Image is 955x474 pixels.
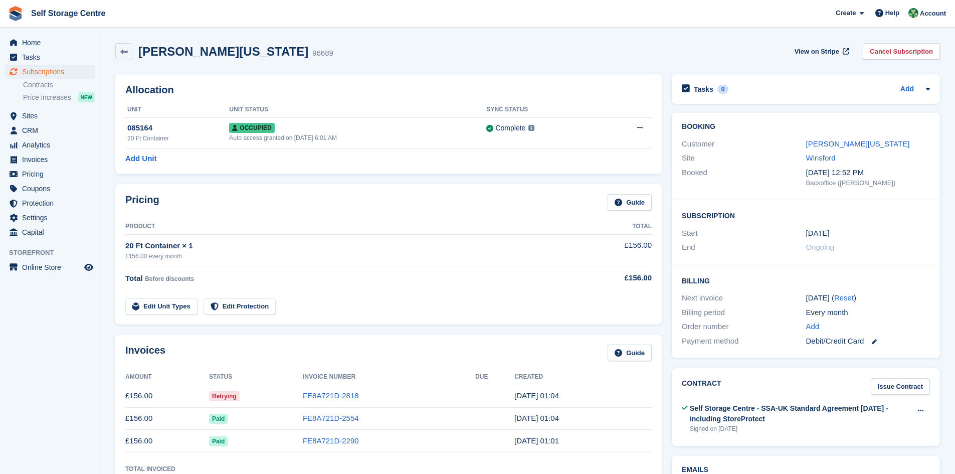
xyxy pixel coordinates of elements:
[229,102,486,118] th: Unit Status
[495,123,525,133] div: Complete
[908,8,918,18] img: Neil Taylor
[125,252,571,261] div: £156.00 every month
[5,123,95,137] a: menu
[22,109,82,123] span: Sites
[125,407,209,430] td: £156.00
[5,211,95,225] a: menu
[5,65,95,79] a: menu
[475,369,514,385] th: Due
[22,152,82,167] span: Invoices
[5,138,95,152] a: menu
[209,369,303,385] th: Status
[209,436,228,446] span: Paid
[5,50,95,64] a: menu
[717,85,729,94] div: 0
[834,293,854,302] a: Reset
[795,47,839,57] span: View on Stripe
[791,43,851,60] a: View on Stripe
[9,248,100,258] span: Storefront
[5,260,95,274] a: menu
[127,122,229,134] div: 085164
[125,219,571,235] th: Product
[682,275,930,285] h2: Billing
[694,85,713,94] h2: Tasks
[5,225,95,239] a: menu
[806,178,930,188] div: Backoffice ([PERSON_NAME])
[806,243,835,251] span: Ongoing
[682,336,806,347] div: Payment method
[8,6,23,21] img: stora-icon-8386f47178a22dfd0bd8f6a31ec36ba5ce8667c1dd55bd0f319d3a0aa187defe.svg
[690,424,911,433] div: Signed on [DATE]
[138,45,308,58] h2: [PERSON_NAME][US_STATE]
[229,133,486,142] div: Auto access granted on [DATE] 6:01 AM
[806,336,930,347] div: Debit/Credit Card
[22,123,82,137] span: CRM
[514,391,559,400] time: 2025-09-26 00:04:45 UTC
[682,228,806,239] div: Start
[900,84,914,95] a: Add
[806,167,930,179] div: [DATE] 12:52 PM
[27,5,109,22] a: Self Storage Centre
[125,240,571,252] div: 20 Ft Container × 1
[863,43,940,60] a: Cancel Subscription
[806,139,910,148] a: [PERSON_NAME][US_STATE]
[125,385,209,407] td: £156.00
[303,414,359,422] a: FE8A721D-2554
[871,378,930,395] a: Issue Contract
[23,92,95,103] a: Price increases NEW
[204,298,276,315] a: Edit Protection
[682,138,806,150] div: Customer
[682,152,806,164] div: Site
[571,272,652,284] div: £156.00
[608,194,652,211] a: Guide
[125,298,198,315] a: Edit Unit Types
[5,36,95,50] a: menu
[312,48,333,59] div: 96689
[806,307,930,319] div: Every month
[682,167,806,188] div: Booked
[682,321,806,333] div: Order number
[806,228,830,239] time: 2025-07-26 00:00:00 UTC
[303,391,359,400] a: FE8A721D-2818
[83,261,95,273] a: Preview store
[22,36,82,50] span: Home
[22,182,82,196] span: Coupons
[806,153,836,162] a: Winsford
[22,65,82,79] span: Subscriptions
[125,102,229,118] th: Unit
[125,464,175,473] div: Total Invoiced
[885,8,899,18] span: Help
[682,292,806,304] div: Next invoice
[5,196,95,210] a: menu
[125,84,652,96] h2: Allocation
[514,436,559,445] time: 2025-07-26 00:01:00 UTC
[125,153,156,165] a: Add Unit
[23,93,71,102] span: Price increases
[22,225,82,239] span: Capital
[303,436,359,445] a: FE8A721D-2290
[682,378,721,395] h2: Contract
[125,369,209,385] th: Amount
[125,274,143,282] span: Total
[22,260,82,274] span: Online Store
[806,292,930,304] div: [DATE] ( )
[22,196,82,210] span: Protection
[682,466,930,474] h2: Emails
[78,92,95,102] div: NEW
[690,403,911,424] div: Self Storage Centre - SSA-UK Standard Agreement [DATE] - including StoreProtect
[806,321,820,333] a: Add
[22,50,82,64] span: Tasks
[209,414,228,424] span: Paid
[5,109,95,123] a: menu
[22,211,82,225] span: Settings
[528,125,534,131] img: icon-info-grey-7440780725fd019a000dd9b08b2336e03edf1995a4989e88bcd33f0948082b44.svg
[571,234,652,266] td: £156.00
[125,194,159,211] h2: Pricing
[920,9,946,19] span: Account
[514,369,652,385] th: Created
[22,138,82,152] span: Analytics
[5,182,95,196] a: menu
[682,242,806,253] div: End
[127,134,229,143] div: 20 Ft Container
[23,80,95,90] a: Contracts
